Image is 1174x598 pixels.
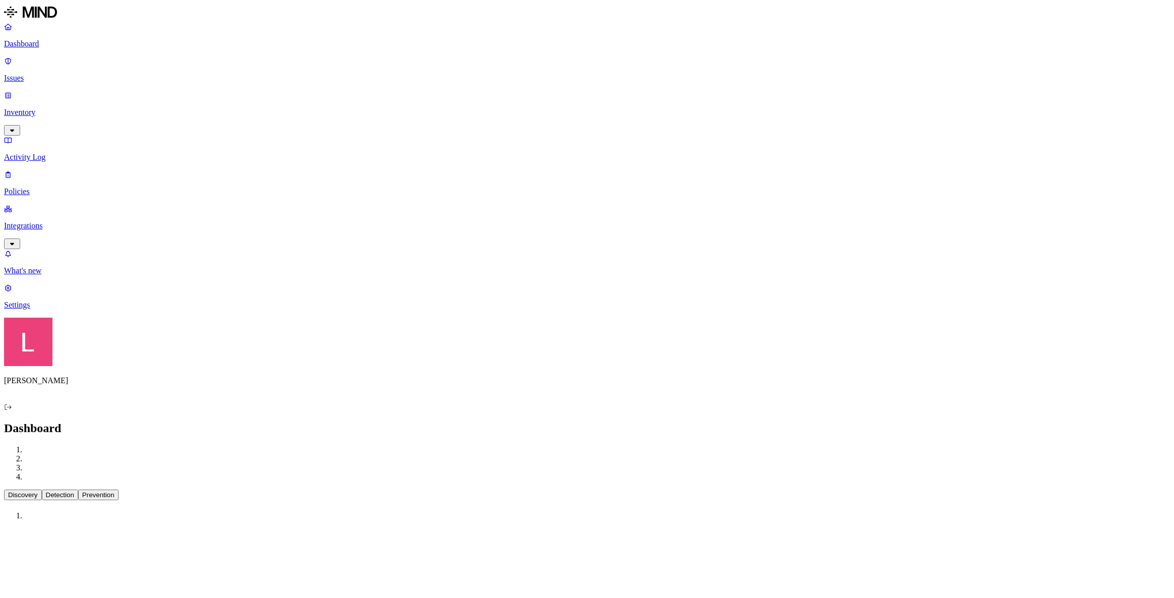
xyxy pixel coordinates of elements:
p: What's new [4,266,1170,275]
a: Policies [4,170,1170,196]
p: Issues [4,74,1170,83]
a: Inventory [4,91,1170,134]
p: Activity Log [4,153,1170,162]
img: MIND [4,4,57,20]
p: Inventory [4,108,1170,117]
a: Settings [4,283,1170,310]
button: Detection [42,490,78,500]
p: Integrations [4,221,1170,230]
p: Dashboard [4,39,1170,48]
a: Integrations [4,204,1170,248]
button: Discovery [4,490,42,500]
p: Settings [4,301,1170,310]
a: Issues [4,56,1170,83]
a: MIND [4,4,1170,22]
img: Landen Brown [4,318,52,366]
a: Dashboard [4,22,1170,48]
p: Policies [4,187,1170,196]
button: Prevention [78,490,119,500]
a: Activity Log [4,136,1170,162]
h2: Dashboard [4,422,1170,435]
a: What's new [4,249,1170,275]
